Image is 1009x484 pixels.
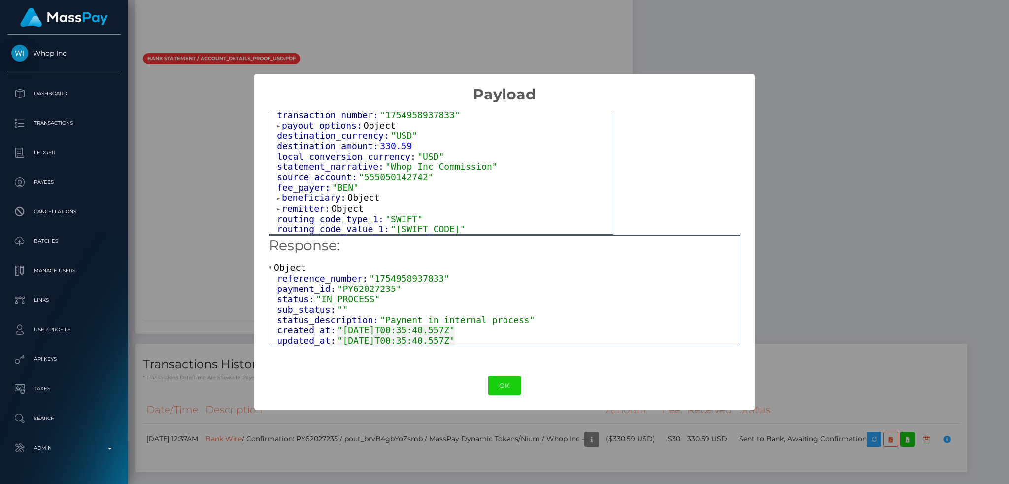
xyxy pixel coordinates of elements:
span: sub_status: [277,304,337,315]
img: MassPay Logo [20,8,108,27]
span: "" [337,304,348,315]
span: "PY62027235" [337,284,402,294]
p: Batches [11,234,117,249]
h2: Payload [254,74,754,103]
p: Admin [11,441,117,455]
span: transaction_number: [277,110,380,120]
span: "[SWIFT_CODE]" [391,224,466,234]
p: Manage Users [11,263,117,278]
span: payment_id: [277,284,337,294]
img: Whop Inc [11,45,28,62]
p: Cancellations [11,204,117,219]
p: Search [11,411,117,426]
button: OK [488,376,521,396]
span: statement_narrative: [277,161,385,172]
p: Transactions [11,116,117,130]
span: "[DATE]T00:35:40.557Z" [337,335,455,346]
span: routing_code_value_1: [277,224,391,234]
h5: Response: [269,236,740,256]
span: Object [332,203,364,214]
span: "SWIFT" [385,214,423,224]
span: "BEN" [332,182,359,193]
span: created_at: [277,325,337,335]
span: Object [364,120,396,130]
span: fee_payer: [277,182,332,193]
span: "1754958937833" [370,273,450,284]
span: "Whop Inc Commission" [385,161,498,172]
span: routing_code_type_1: [277,214,385,224]
span: source_account: [277,172,359,182]
span: Object [274,262,306,273]
span: reference_number: [277,273,369,284]
p: Dashboard [11,86,117,101]
span: status: [277,294,316,304]
span: "USD" [417,151,444,161]
span: status_description: [277,315,380,325]
span: 330.59 [380,141,412,151]
p: Taxes [11,382,117,396]
span: "Payment in internal process" [380,315,535,325]
span: Whop Inc [7,49,121,58]
span: remitter: [282,203,332,214]
span: "IN_PROCESS" [316,294,380,304]
p: Links [11,293,117,308]
span: "1754958937833" [380,110,460,120]
span: beneficiary: [282,193,347,203]
p: Payees [11,175,117,190]
span: payout_options: [282,120,364,130]
span: destination_currency: [277,130,391,141]
span: Object [347,193,379,203]
p: Ledger [11,145,117,160]
span: "USD" [391,130,417,141]
p: API Keys [11,352,117,367]
p: User Profile [11,323,117,337]
span: updated_at: [277,335,337,346]
span: "[DATE]T00:35:40.557Z" [337,325,455,335]
span: destination_amount: [277,141,380,151]
span: "555050142742" [359,172,434,182]
span: local_conversion_currency: [277,151,417,161]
